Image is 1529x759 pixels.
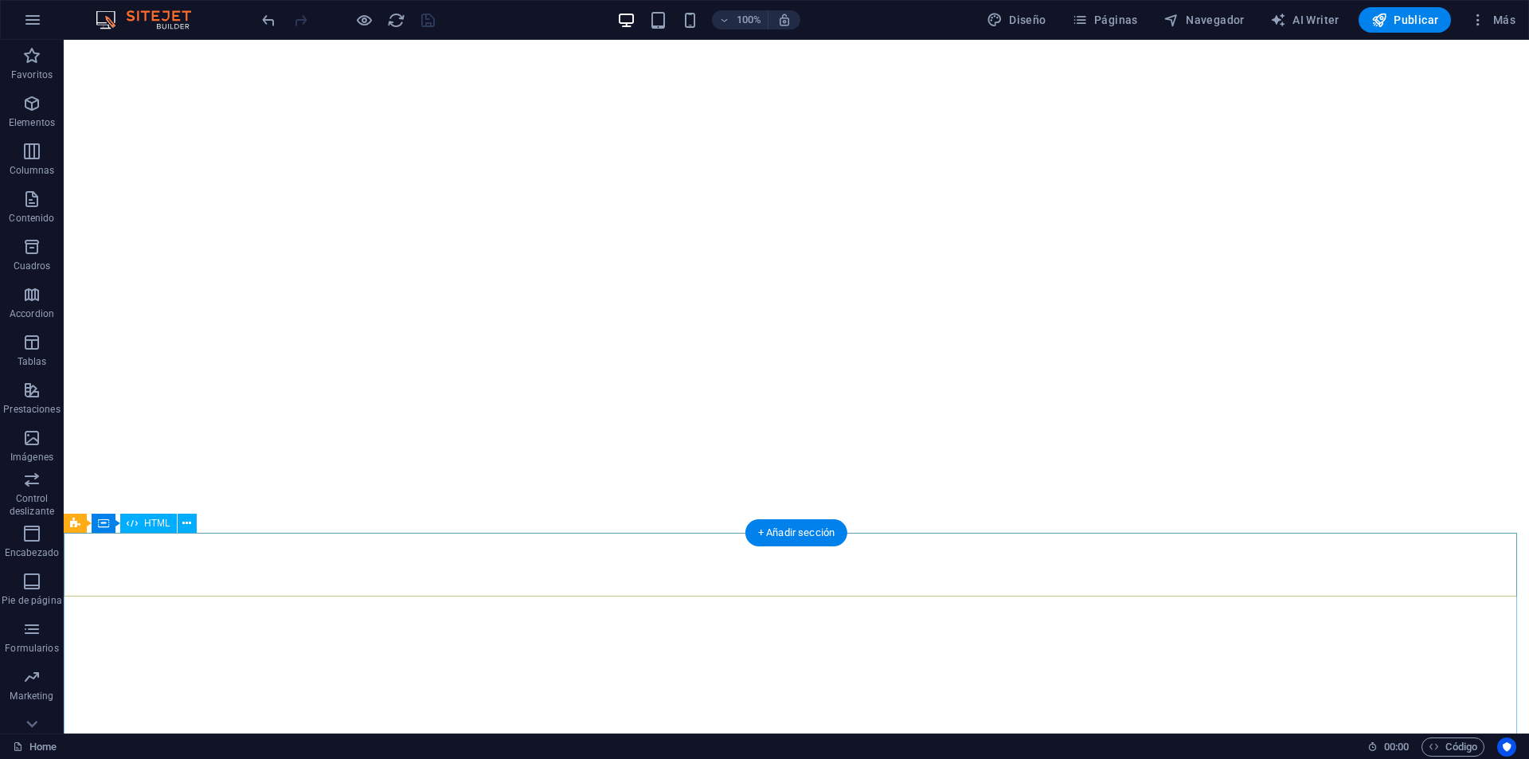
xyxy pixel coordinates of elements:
[1157,7,1251,33] button: Navegador
[1464,7,1522,33] button: Más
[736,10,761,29] h6: 100%
[3,403,60,416] p: Prestaciones
[1264,7,1346,33] button: AI Writer
[259,10,278,29] button: undo
[10,451,53,464] p: Imágenes
[14,260,51,272] p: Cuadros
[10,690,53,702] p: Marketing
[1497,737,1516,757] button: Usercentrics
[1163,12,1245,28] span: Navegador
[387,11,405,29] i: Volver a cargar página
[9,116,55,129] p: Elementos
[980,7,1053,33] div: Diseño (Ctrl+Alt+Y)
[386,10,405,29] button: reload
[712,10,768,29] button: 100%
[2,594,61,607] p: Pie de página
[1072,12,1138,28] span: Páginas
[144,518,170,528] span: HTML
[9,212,54,225] p: Contenido
[1395,741,1398,753] span: :
[1421,737,1484,757] button: Código
[1270,12,1339,28] span: AI Writer
[1359,7,1452,33] button: Publicar
[18,355,47,368] p: Tablas
[1384,737,1409,757] span: 00 00
[354,10,373,29] button: Haz clic para salir del modo de previsualización y seguir editando
[777,13,792,27] i: Al redimensionar, ajustar el nivel de zoom automáticamente para ajustarse al dispositivo elegido.
[1066,7,1144,33] button: Páginas
[5,642,58,655] p: Formularios
[5,546,59,559] p: Encabezado
[980,7,1053,33] button: Diseño
[13,737,57,757] a: Haz clic para cancelar la selección y doble clic para abrir páginas
[1429,737,1477,757] span: Código
[260,11,278,29] i: Deshacer: Editar cabecera (Ctrl+Z)
[10,307,54,320] p: Accordion
[745,519,847,546] div: + Añadir sección
[1371,12,1439,28] span: Publicar
[11,68,53,81] p: Favoritos
[987,12,1046,28] span: Diseño
[1367,737,1410,757] h6: Tiempo de la sesión
[1470,12,1515,28] span: Más
[10,164,55,177] p: Columnas
[92,10,211,29] img: Editor Logo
